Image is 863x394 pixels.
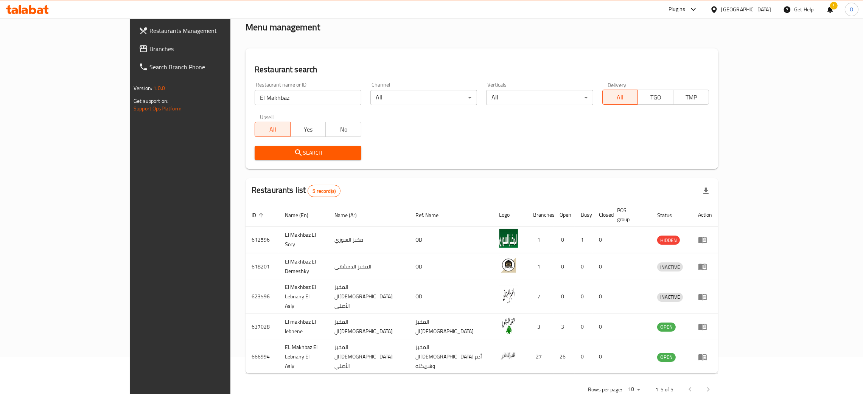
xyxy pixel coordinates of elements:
[149,26,268,35] span: Restaurants Management
[638,90,673,105] button: TGO
[134,83,152,93] span: Version:
[593,340,611,374] td: 0
[279,313,329,340] td: El makhbaz El lebnene
[697,182,715,200] div: Export file
[328,313,409,340] td: المخبز ال[DEMOGRAPHIC_DATA]
[850,5,853,14] span: O
[294,124,323,135] span: Yes
[409,313,493,340] td: المخبز ال[DEMOGRAPHIC_DATA]
[308,188,340,195] span: 5 record(s)
[252,185,341,197] h2: Restaurants list
[279,340,329,374] td: EL Makhbaz El Lebnany El Asly
[260,114,274,119] label: Upsell
[149,62,268,71] span: Search Branch Phone
[593,203,611,226] th: Closed
[575,253,593,280] td: 0
[593,313,611,340] td: 0
[255,64,709,75] h2: Restaurant search
[657,211,682,220] span: Status
[258,124,288,135] span: All
[329,124,358,135] span: No
[593,253,611,280] td: 0
[499,229,518,248] img: El Makhbaz El Sory
[255,146,361,160] button: Search
[499,256,518,275] img: El Makhbaz El Demeshky
[657,236,680,245] span: HIDDEN
[617,206,642,224] span: POS group
[246,21,320,33] h2: Menu management
[279,253,329,280] td: El Makhbaz El Demeshky
[606,92,635,103] span: All
[328,340,409,374] td: المخبز ال[DEMOGRAPHIC_DATA] الأصلي
[134,104,182,113] a: Support.OpsPlatform
[415,211,448,220] span: Ref. Name
[252,211,266,220] span: ID
[409,226,493,253] td: OD
[527,253,554,280] td: 1
[153,83,165,93] span: 1.0.0
[657,353,676,362] div: OPEN
[698,292,712,301] div: Menu
[602,90,638,105] button: All
[409,280,493,313] td: OD
[134,96,168,106] span: Get support on:
[325,122,361,137] button: No
[133,40,274,58] a: Branches
[527,313,554,340] td: 3
[279,280,329,313] td: El Makhbaz El Lebnany El Asly
[279,226,329,253] td: El Makhbaz El Sory
[328,253,409,280] td: المخبز الدمشقى
[334,211,367,220] span: Name (Ar)
[409,340,493,374] td: المخبز ال[DEMOGRAPHIC_DATA] أدم وشريكته
[499,286,518,305] img: El Makhbaz El Lebnany El Asly
[641,92,670,103] span: TGO
[554,340,575,374] td: 26
[133,22,274,40] a: Restaurants Management
[692,203,718,226] th: Action
[527,280,554,313] td: 7
[554,313,575,340] td: 3
[657,293,683,301] span: INACTIVE
[527,340,554,374] td: 27
[554,280,575,313] td: 0
[486,90,593,105] div: All
[657,323,676,331] span: OPEN
[261,148,355,158] span: Search
[593,226,611,253] td: 0
[133,58,274,76] a: Search Branch Phone
[575,313,593,340] td: 0
[676,92,706,103] span: TMP
[554,226,575,253] td: 0
[370,90,477,105] div: All
[698,235,712,244] div: Menu
[669,5,685,14] div: Plugins
[149,44,268,53] span: Branches
[493,203,527,226] th: Logo
[698,262,712,271] div: Menu
[721,5,771,14] div: [GEOGRAPHIC_DATA]
[499,346,518,365] img: EL Makhbaz El Lebnany El Asly
[698,322,712,331] div: Menu
[328,226,409,253] td: مخبز السوري
[255,122,291,137] button: All
[328,280,409,313] td: المخبز ال[DEMOGRAPHIC_DATA] الأصلى
[527,226,554,253] td: 1
[554,253,575,280] td: 0
[575,226,593,253] td: 1
[255,90,361,105] input: Search for restaurant name or ID..
[499,316,518,335] img: El makhbaz El lebnene
[575,203,593,226] th: Busy
[554,203,575,226] th: Open
[290,122,326,137] button: Yes
[308,185,341,197] div: Total records count
[698,352,712,361] div: Menu
[527,203,554,226] th: Branches
[608,82,627,87] label: Delivery
[409,253,493,280] td: OD
[657,263,683,271] span: INACTIVE
[575,340,593,374] td: 0
[246,203,718,374] table: enhanced table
